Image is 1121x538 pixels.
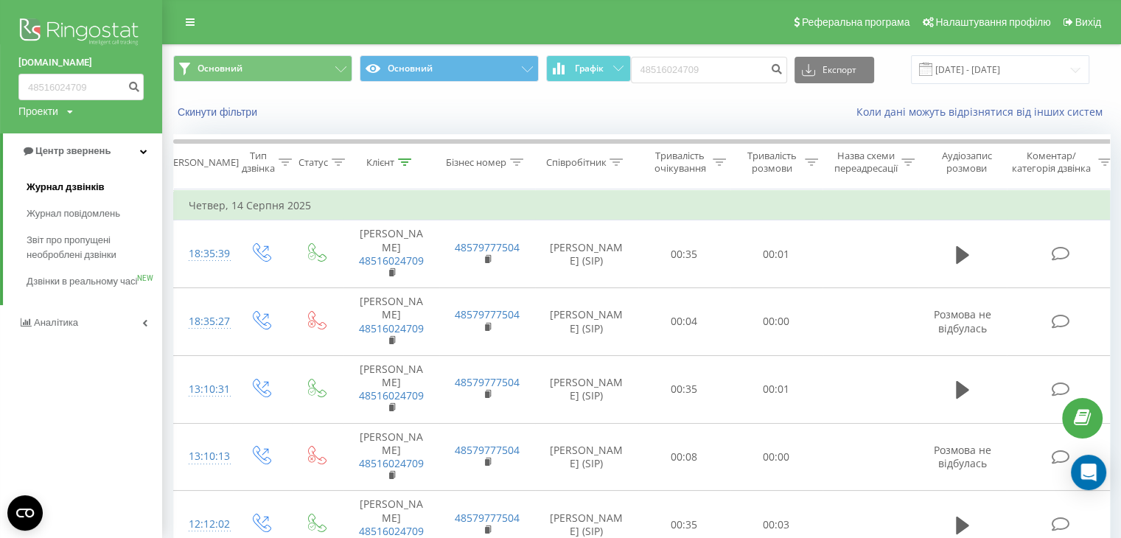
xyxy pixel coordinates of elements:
span: Вихід [1075,16,1101,28]
td: 00:00 [730,423,823,491]
a: Центр звернень [3,133,162,169]
a: 48516024709 [359,321,424,335]
div: 13:10:13 [189,442,218,471]
td: 00:35 [638,355,730,423]
td: [PERSON_NAME] (SIP) [535,355,638,423]
input: Пошук за номером [18,74,144,100]
span: Розмова не відбулась [934,307,991,335]
div: Співробітник [545,156,606,169]
td: [PERSON_NAME] [343,423,439,491]
button: Основний [173,55,352,82]
td: 00:08 [638,423,730,491]
a: 48579777504 [455,240,520,254]
span: Основний [198,63,242,74]
div: 18:35:39 [189,240,218,268]
div: [PERSON_NAME] [164,156,239,169]
img: Ringostat logo [18,15,144,52]
td: 00:35 [638,220,730,288]
span: Журнал повідомлень [27,206,120,221]
a: 48579777504 [455,375,520,389]
td: Четвер, 14 Серпня 2025 [174,191,1117,220]
span: Журнал дзвінків [27,180,105,195]
td: [PERSON_NAME] (SIP) [535,220,638,288]
button: Основний [360,55,539,82]
div: Бізнес номер [446,156,506,169]
button: Графік [546,55,631,82]
button: Скинути фільтри [173,105,265,119]
a: 48516024709 [359,456,424,470]
td: 00:04 [638,288,730,356]
td: 00:00 [730,288,823,356]
a: Коли дані можуть відрізнятися вiд інших систем [856,105,1110,119]
div: Тривалість очікування [651,150,709,175]
a: 48516024709 [359,254,424,268]
div: Коментар/категорія дзвінка [1008,150,1094,175]
span: Звіт про пропущені необроблені дзвінки [27,233,155,262]
div: Open Intercom Messenger [1071,455,1106,490]
a: 48516024709 [359,388,424,402]
a: 48579777504 [455,443,520,457]
div: Тривалість розмови [743,150,801,175]
span: Центр звернень [35,145,111,156]
button: Експорт [795,57,874,83]
span: Розмова не відбулась [934,443,991,470]
div: Тип дзвінка [242,150,275,175]
a: Журнал повідомлень [27,200,162,227]
span: Налаштування профілю [935,16,1050,28]
button: Open CMP widget [7,495,43,531]
td: 00:01 [730,220,823,288]
a: 48579777504 [455,511,520,525]
div: 18:35:27 [189,307,218,336]
td: 00:01 [730,355,823,423]
div: 13:10:31 [189,375,218,404]
div: Проекти [18,104,58,119]
a: 48516024709 [359,524,424,538]
td: [PERSON_NAME] [343,355,439,423]
span: Графік [575,63,604,74]
a: Звіт про пропущені необроблені дзвінки [27,227,162,268]
span: Дзвінки в реальному часі [27,274,137,289]
div: Статус [298,156,328,169]
span: Реферальна програма [802,16,910,28]
td: [PERSON_NAME] (SIP) [535,288,638,356]
a: Журнал дзвінків [27,174,162,200]
a: Дзвінки в реальному часіNEW [27,268,162,295]
td: [PERSON_NAME] [343,220,439,288]
td: [PERSON_NAME] [343,288,439,356]
div: Аудіозапис розмови [931,150,1002,175]
a: 48579777504 [455,307,520,321]
span: Аналiтика [34,317,78,328]
a: [DOMAIN_NAME] [18,55,144,70]
input: Пошук за номером [631,57,787,83]
td: [PERSON_NAME] (SIP) [535,423,638,491]
div: Назва схеми переадресації [834,150,898,175]
div: Клієнт [366,156,394,169]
